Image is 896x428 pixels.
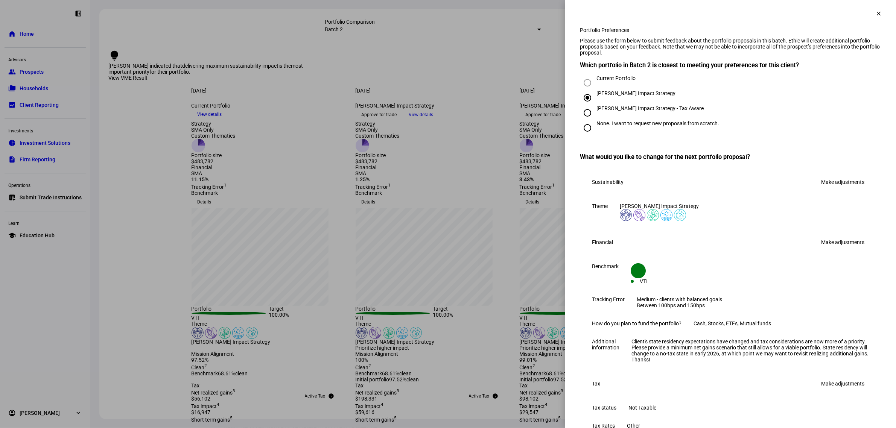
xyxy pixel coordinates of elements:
div: [PERSON_NAME] Impact Strategy [596,90,675,96]
div: [PERSON_NAME] Impact Strategy [620,203,699,209]
div: None. I want to request new proposals from scratch. [596,120,719,126]
div: VTI [640,278,648,284]
img: humanRights.colored.svg [620,209,632,221]
a: Make adjustments [817,236,869,248]
div: How do you plan to fund the portfolio? [592,320,682,326]
div: Sustainability [592,179,624,185]
a: Make adjustments [817,176,869,188]
div: Benchmark [592,263,619,269]
mat-icon: clear [875,10,882,17]
h3: What would you like to change for the next portfolio proposal? [580,153,881,161]
div: Client's state residency expectations have changed and tax considerations are now more of a prior... [631,338,869,363]
div: Additional information [592,338,619,351]
div: Theme [592,203,608,209]
img: poverty.colored.svg [633,209,645,221]
div: [PERSON_NAME] Impact Strategy - Tax Aware [596,105,704,111]
img: climateChange.colored.svg [647,209,659,221]
div: Cash, Stocks, ETFs, Mutual funds [694,320,771,326]
div: Medium - clients with balanced goals [637,296,722,302]
div: Financial [592,239,613,245]
div: Tax [592,381,600,387]
div: Tax status [592,405,616,411]
div: Tracking Error [592,296,625,302]
div: Not Taxable [628,405,656,411]
div: Between 100bps and 150bps [637,302,722,308]
img: healthWellness.colored.svg [674,209,686,221]
a: Make adjustments [817,378,869,390]
div: Please use the form below to submit feedback about the portfolio proposals in this batch. Ethic w... [580,38,881,56]
div: Portfolio Preferences [580,27,881,33]
img: cleanWater.colored.svg [660,209,672,221]
h3: Which portfolio in Batch 2 is closest to meeting your preferences for this client? [580,62,881,69]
